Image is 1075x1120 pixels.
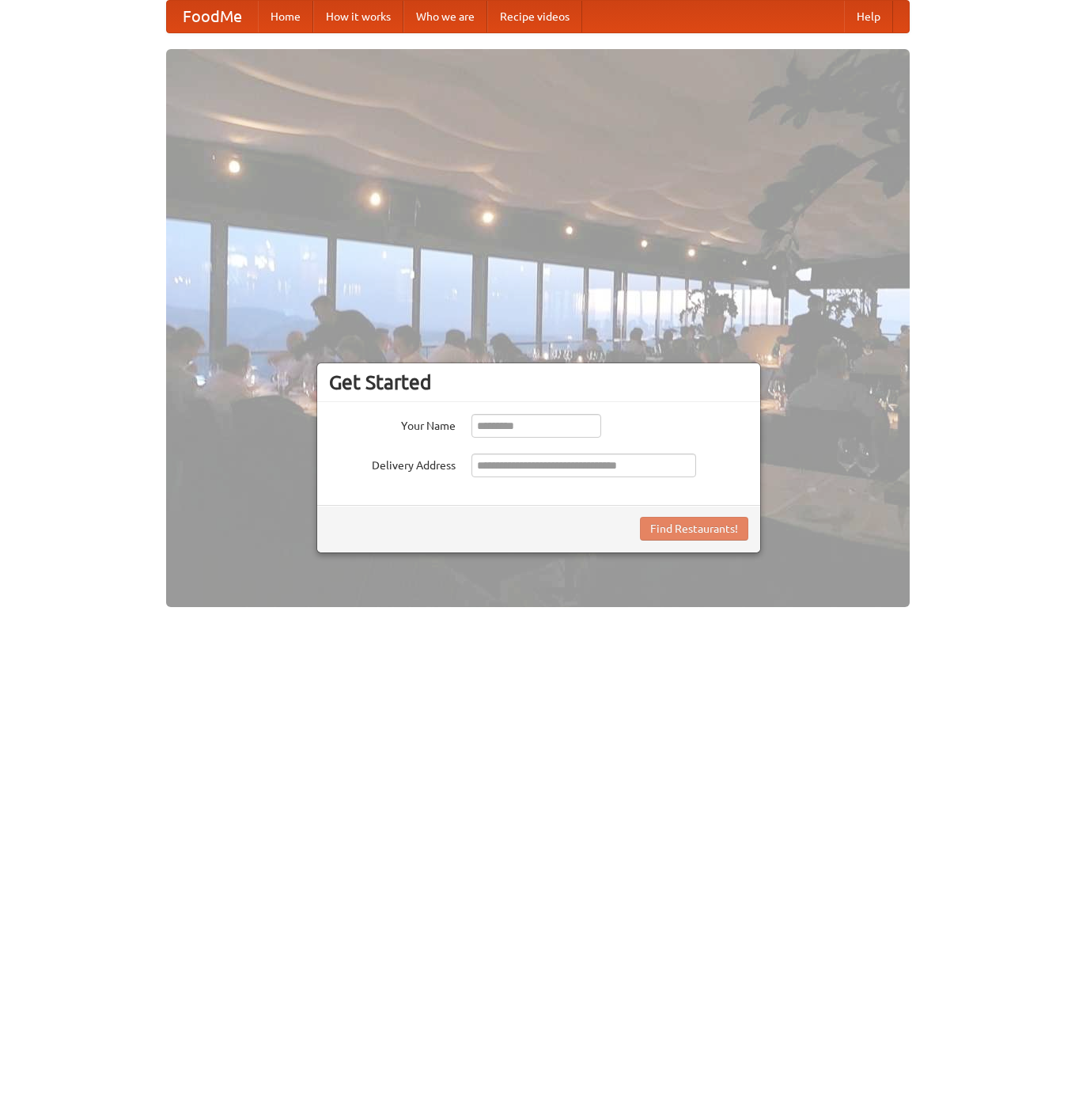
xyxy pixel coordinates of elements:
[487,1,582,32] a: Recipe videos
[329,370,748,394] h3: Get Started
[313,1,403,32] a: How it works
[844,1,893,32] a: Help
[403,1,487,32] a: Who we are
[258,1,313,32] a: Home
[329,454,456,473] label: Delivery Address
[329,414,456,434] label: Your Name
[640,517,748,541] button: Find Restaurants!
[167,1,258,32] a: FoodMe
